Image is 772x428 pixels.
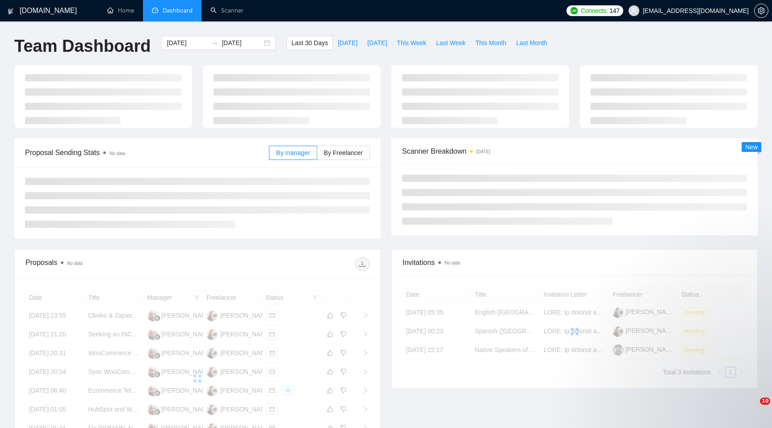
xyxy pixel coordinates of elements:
[286,36,333,50] button: Last 30 Days
[109,151,125,156] span: No data
[211,39,218,46] span: swap-right
[445,260,460,265] span: No data
[367,38,387,48] span: [DATE]
[754,4,768,18] button: setting
[511,36,552,50] button: Last Month
[276,149,310,156] span: By manager
[742,398,763,419] iframe: Intercom live chat
[107,7,134,14] a: homeHome
[211,39,218,46] span: to
[163,7,193,14] span: Dashboard
[403,257,747,268] span: Invitations
[222,38,262,48] input: End date
[25,147,269,158] span: Proposal Sending Stats
[436,38,466,48] span: Last Week
[470,36,511,50] button: This Month
[760,398,770,405] span: 10
[475,38,506,48] span: This Month
[571,7,578,14] img: upwork-logo.png
[8,4,14,18] img: logo
[324,149,363,156] span: By Freelancer
[581,6,608,16] span: Connects:
[167,38,207,48] input: Start date
[745,143,758,151] span: New
[25,257,197,271] div: Proposals
[392,36,431,50] button: This Week
[362,36,392,50] button: [DATE]
[14,36,151,57] h1: Team Dashboard
[402,146,747,157] span: Scanner Breakdown
[631,8,637,14] span: user
[397,38,426,48] span: This Week
[338,38,357,48] span: [DATE]
[210,7,243,14] a: searchScanner
[476,149,490,154] time: [DATE]
[431,36,470,50] button: Last Week
[67,261,83,266] span: No data
[755,7,768,14] span: setting
[609,6,619,16] span: 147
[291,38,328,48] span: Last 30 Days
[333,36,362,50] button: [DATE]
[152,7,158,13] span: dashboard
[516,38,547,48] span: Last Month
[754,7,768,14] a: setting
